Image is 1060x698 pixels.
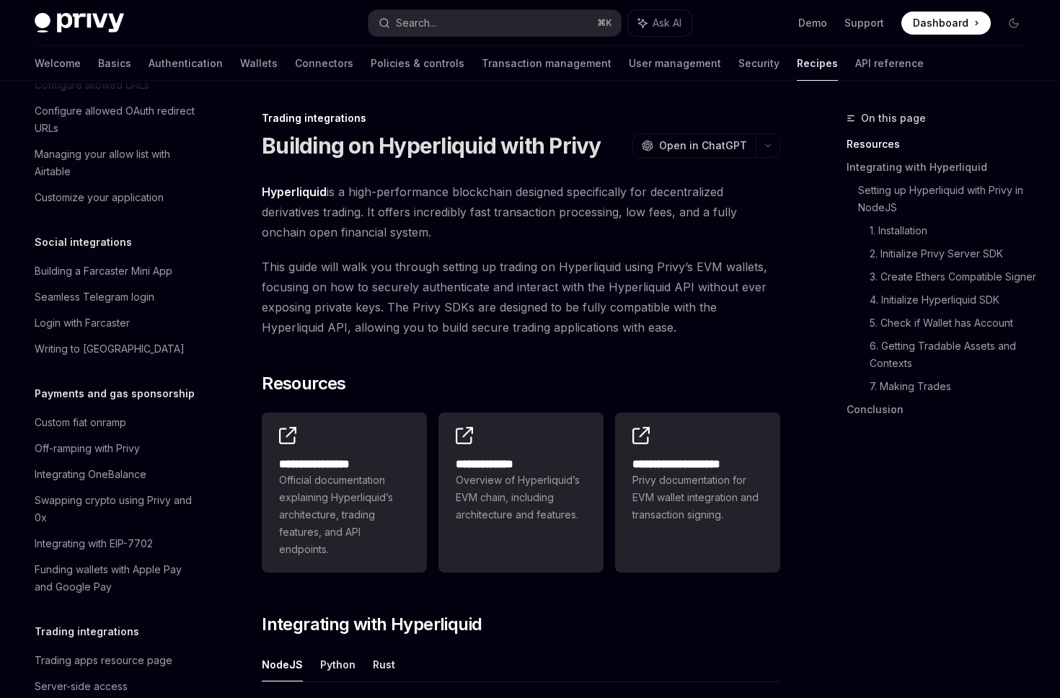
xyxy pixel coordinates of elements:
[597,17,612,29] span: ⌘ K
[23,98,208,141] a: Configure allowed OAuth redirect URLs
[35,535,153,552] div: Integrating with EIP-7702
[23,436,208,461] a: Off-ramping with Privy
[262,412,427,573] a: **** **** **** *Official documentation explaining Hyperliquid’s architecture, trading features, a...
[35,288,154,306] div: Seamless Telegram login
[262,182,780,242] span: is a high-performance blockchain designed specifically for decentralized derivatives trading. It ...
[844,16,884,30] a: Support
[870,375,1037,398] a: 7. Making Trades
[240,46,278,81] a: Wallets
[23,284,208,310] a: Seamless Telegram login
[396,14,436,32] div: Search...
[23,336,208,362] a: Writing to [GEOGRAPHIC_DATA]
[35,189,164,206] div: Customize your application
[23,185,208,211] a: Customize your application
[870,242,1037,265] a: 2. Initialize Privy Server SDK
[870,219,1037,242] a: 1. Installation
[262,648,303,681] button: NodeJS
[456,472,586,523] span: Overview of Hyperliquid’s EVM chain, including architecture and features.
[262,257,780,337] span: This guide will walk you through setting up trading on Hyperliquid using Privy’s EVM wallets, foc...
[35,466,146,483] div: Integrating OneBalance
[35,561,199,596] div: Funding wallets with Apple Pay and Google Pay
[35,314,130,332] div: Login with Farcaster
[659,138,747,153] span: Open in ChatGPT
[35,146,199,180] div: Managing your allow list with Airtable
[98,46,131,81] a: Basics
[35,652,172,669] div: Trading apps resource page
[262,372,346,395] span: Resources
[1002,12,1025,35] button: Toggle dark mode
[35,440,140,457] div: Off-ramping with Privy
[35,414,126,431] div: Custom fiat onramp
[870,265,1037,288] a: 3. Create Ethers Compatible Signer
[262,111,780,125] div: Trading integrations
[35,340,185,358] div: Writing to [GEOGRAPHIC_DATA]
[615,412,780,573] a: **** **** **** *****Privy documentation for EVM wallet integration and transaction signing.
[653,16,681,30] span: Ask AI
[632,472,763,523] span: Privy documentation for EVM wallet integration and transaction signing.
[35,678,128,695] div: Server-side access
[855,46,924,81] a: API reference
[913,16,968,30] span: Dashboard
[847,398,1037,421] a: Conclusion
[23,141,208,185] a: Managing your allow list with Airtable
[371,46,464,81] a: Policies & controls
[738,46,779,81] a: Security
[23,648,208,673] a: Trading apps resource page
[438,412,604,573] a: **** **** ***Overview of Hyperliquid’s EVM chain, including architecture and features.
[23,310,208,336] a: Login with Farcaster
[870,312,1037,335] a: 5. Check if Wallet has Account
[295,46,353,81] a: Connectors
[35,262,172,280] div: Building a Farcaster Mini App
[262,133,601,159] h1: Building on Hyperliquid with Privy
[23,410,208,436] a: Custom fiat onramp
[482,46,611,81] a: Transaction management
[798,16,827,30] a: Demo
[23,461,208,487] a: Integrating OneBalance
[23,531,208,557] a: Integrating with EIP-7702
[847,156,1037,179] a: Integrating with Hyperliquid
[373,648,395,681] button: Rust
[23,487,208,531] a: Swapping crypto using Privy and 0x
[870,335,1037,375] a: 6. Getting Tradable Assets and Contexts
[23,258,208,284] a: Building a Farcaster Mini App
[149,46,223,81] a: Authentication
[35,623,139,640] h5: Trading integrations
[35,102,199,137] div: Configure allowed OAuth redirect URLs
[629,46,721,81] a: User management
[279,472,410,558] span: Official documentation explaining Hyperliquid’s architecture, trading features, and API endpoints.
[858,179,1037,219] a: Setting up Hyperliquid with Privy in NodeJS
[901,12,991,35] a: Dashboard
[262,185,327,200] a: Hyperliquid
[797,46,838,81] a: Recipes
[628,10,692,36] button: Ask AI
[870,288,1037,312] a: 4. Initialize Hyperliquid SDK
[632,133,756,158] button: Open in ChatGPT
[35,492,199,526] div: Swapping crypto using Privy and 0x
[35,13,124,33] img: dark logo
[861,110,926,127] span: On this page
[35,385,195,402] h5: Payments and gas sponsorship
[23,557,208,600] a: Funding wallets with Apple Pay and Google Pay
[847,133,1037,156] a: Resources
[262,613,482,636] span: Integrating with Hyperliquid
[35,234,132,251] h5: Social integrations
[368,10,620,36] button: Search...⌘K
[35,46,81,81] a: Welcome
[320,648,355,681] button: Python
